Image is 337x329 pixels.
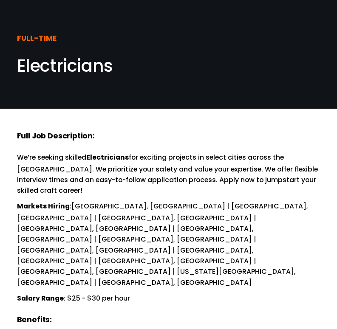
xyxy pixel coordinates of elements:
[17,293,320,304] p: : $25 - $30 per hour
[17,293,64,305] strong: Salary Range
[17,201,320,287] p: [GEOGRAPHIC_DATA], [GEOGRAPHIC_DATA] | [GEOGRAPHIC_DATA], [GEOGRAPHIC_DATA] | [GEOGRAPHIC_DATA], ...
[17,53,113,78] span: Electricians
[17,314,52,327] strong: Benefits:
[17,152,320,196] p: We’re seeking skilled for exciting projects in select cities across the [GEOGRAPHIC_DATA]. We pri...
[17,201,71,213] strong: Markets Hiring:
[86,152,129,164] strong: Electricians
[17,130,95,143] strong: Full Job Description:
[17,32,57,45] strong: FULL-TIME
